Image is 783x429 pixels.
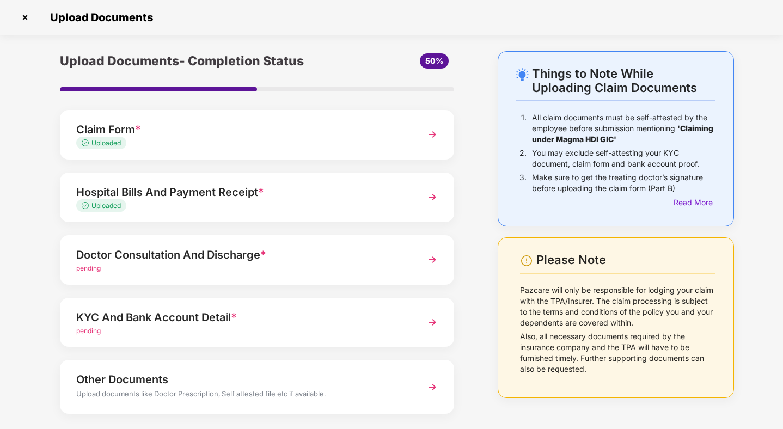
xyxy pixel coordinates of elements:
[520,285,715,328] p: Pazcare will only be responsible for lodging your claim with the TPA/Insurer. The claim processin...
[674,197,715,209] div: Read More
[76,121,407,138] div: Claim Form
[425,56,443,65] span: 50%
[76,309,407,326] div: KYC And Bank Account Detail
[91,139,121,147] span: Uploaded
[532,148,715,169] p: You may exclude self-attesting your KYC document, claim form and bank account proof.
[532,172,715,194] p: Make sure to get the treating doctor’s signature before uploading the claim form (Part B)
[423,250,442,269] img: svg+xml;base64,PHN2ZyBpZD0iTmV4dCIgeG1sbnM9Imh0dHA6Ly93d3cudzMub3JnLzIwMDAvc3ZnIiB3aWR0aD0iMzYiIG...
[519,172,527,194] p: 3.
[82,202,91,209] img: svg+xml;base64,PHN2ZyB4bWxucz0iaHR0cDovL3d3dy53My5vcmcvMjAwMC9zdmciIHdpZHRoPSIxMy4zMzMiIGhlaWdodD...
[76,327,101,335] span: pending
[423,312,442,332] img: svg+xml;base64,PHN2ZyBpZD0iTmV4dCIgeG1sbnM9Imh0dHA6Ly93d3cudzMub3JnLzIwMDAvc3ZnIiB3aWR0aD0iMzYiIG...
[516,68,529,81] img: svg+xml;base64,PHN2ZyB4bWxucz0iaHR0cDovL3d3dy53My5vcmcvMjAwMC9zdmciIHdpZHRoPSIyNC4wOTMiIGhlaWdodD...
[76,264,101,272] span: pending
[76,388,407,402] div: Upload documents like Doctor Prescription, Self attested file etc if available.
[76,183,407,201] div: Hospital Bills And Payment Receipt
[536,253,715,267] div: Please Note
[82,139,91,146] img: svg+xml;base64,PHN2ZyB4bWxucz0iaHR0cDovL3d3dy53My5vcmcvMjAwMC9zdmciIHdpZHRoPSIxMy4zMzMiIGhlaWdodD...
[423,125,442,144] img: svg+xml;base64,PHN2ZyBpZD0iTmV4dCIgeG1sbnM9Imh0dHA6Ly93d3cudzMub3JnLzIwMDAvc3ZnIiB3aWR0aD0iMzYiIG...
[76,371,407,388] div: Other Documents
[521,112,527,145] p: 1.
[423,187,442,207] img: svg+xml;base64,PHN2ZyBpZD0iTmV4dCIgeG1sbnM9Imh0dHA6Ly93d3cudzMub3JnLzIwMDAvc3ZnIiB3aWR0aD0iMzYiIG...
[520,331,715,375] p: Also, all necessary documents required by the insurance company and the TPA will have to be furni...
[76,246,407,263] div: Doctor Consultation And Discharge
[519,148,527,169] p: 2.
[60,51,323,71] div: Upload Documents- Completion Status
[532,66,715,95] div: Things to Note While Uploading Claim Documents
[91,201,121,210] span: Uploaded
[39,11,158,24] span: Upload Documents
[16,9,34,26] img: svg+xml;base64,PHN2ZyBpZD0iQ3Jvc3MtMzJ4MzIiIHhtbG5zPSJodHRwOi8vd3d3LnczLm9yZy8yMDAwL3N2ZyIgd2lkdG...
[423,377,442,397] img: svg+xml;base64,PHN2ZyBpZD0iTmV4dCIgeG1sbnM9Imh0dHA6Ly93d3cudzMub3JnLzIwMDAvc3ZnIiB3aWR0aD0iMzYiIG...
[532,112,715,145] p: All claim documents must be self-attested by the employee before submission mentioning
[520,254,533,267] img: svg+xml;base64,PHN2ZyBpZD0iV2FybmluZ18tXzI0eDI0IiBkYXRhLW5hbWU9Ildhcm5pbmcgLSAyNHgyNCIgeG1sbnM9Im...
